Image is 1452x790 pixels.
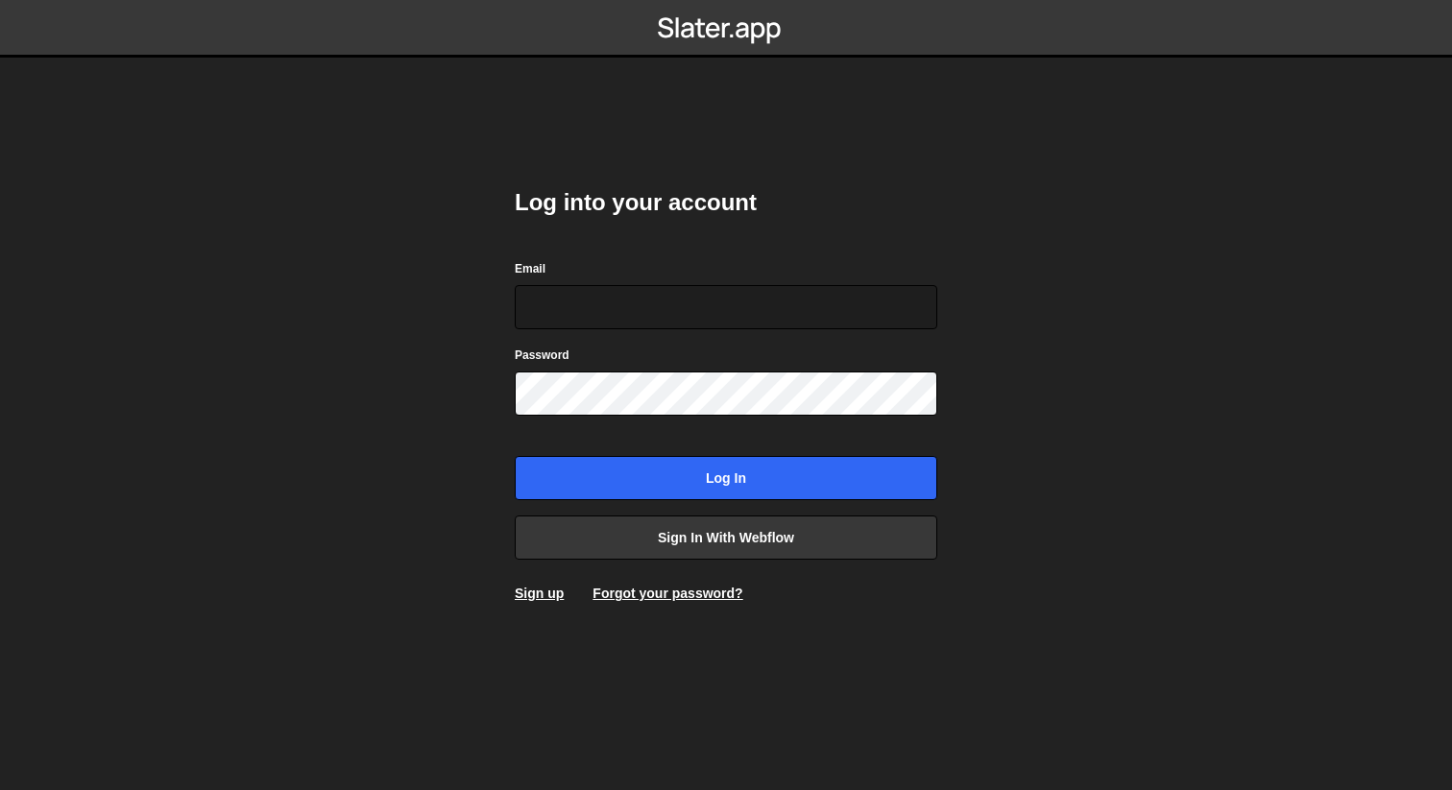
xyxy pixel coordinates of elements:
a: Forgot your password? [593,586,742,601]
h2: Log into your account [515,187,937,218]
label: Email [515,259,545,278]
input: Log in [515,456,937,500]
a: Sign in with Webflow [515,515,937,560]
label: Password [515,346,569,365]
a: Sign up [515,586,564,601]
